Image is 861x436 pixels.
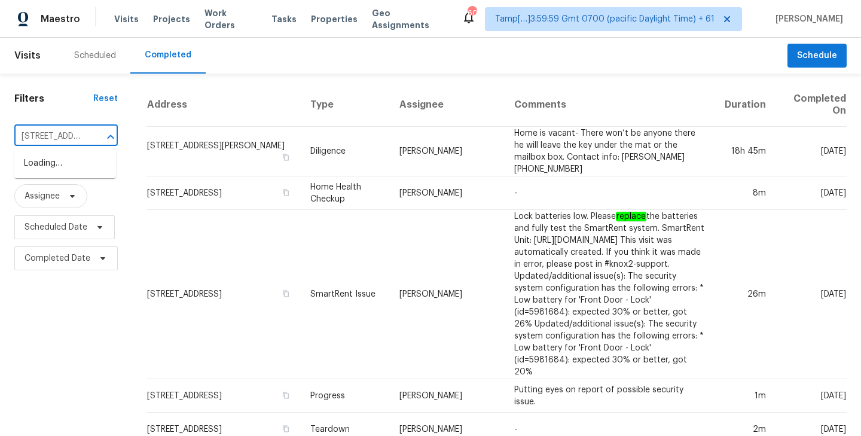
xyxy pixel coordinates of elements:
td: 18h 45m [715,127,776,176]
span: Completed Date [25,252,90,264]
td: - [505,176,715,210]
div: Reset [93,93,118,105]
td: Home Health Checkup [301,176,390,210]
td: Lock batteries low. Please the batteries and fully test the SmartRent system. SmartRent Unit: [UR... [505,210,715,379]
span: Properties [311,13,358,25]
span: Maestro [41,13,80,25]
button: Copy Address [280,152,291,163]
td: Putting eyes on report of possible security issue. [505,379,715,413]
td: Diligence [301,127,390,176]
td: 8m [715,176,776,210]
td: 26m [715,210,776,379]
th: Comments [505,83,715,127]
span: Assignee [25,190,60,202]
button: Schedule [787,44,847,68]
span: Projects [153,13,190,25]
td: Home is vacant- There won’t be anyone there he will leave the key under the mat or the mailbox bo... [505,127,715,176]
td: [STREET_ADDRESS] [146,379,301,413]
td: [STREET_ADDRESS] [146,176,301,210]
th: Duration [715,83,776,127]
button: Close [102,129,119,145]
span: [PERSON_NAME] [771,13,843,25]
h1: Filters [14,93,93,105]
span: Visits [114,13,139,25]
span: Scheduled Date [25,221,87,233]
button: Copy Address [280,423,291,434]
span: Schedule [797,48,837,63]
td: [DATE] [775,210,847,379]
span: Work Orders [204,7,257,31]
td: Progress [301,379,390,413]
div: Loading… [14,149,116,178]
span: Tasks [271,15,297,23]
div: Completed [145,49,191,61]
span: Visits [14,42,41,69]
div: Scheduled [74,50,116,62]
td: [PERSON_NAME] [390,210,505,379]
div: 603 [468,7,476,19]
input: Search for an address... [14,127,84,146]
td: [PERSON_NAME] [390,127,505,176]
span: Tamp[…]3:59:59 Gmt 0700 (pacific Daylight Time) + 61 [495,13,715,25]
td: [STREET_ADDRESS][PERSON_NAME] [146,127,301,176]
td: [PERSON_NAME] [390,379,505,413]
td: [PERSON_NAME] [390,176,505,210]
td: SmartRent Issue [301,210,390,379]
button: Copy Address [280,390,291,401]
th: Address [146,83,301,127]
td: [DATE] [775,127,847,176]
td: 1m [715,379,776,413]
button: Copy Address [280,187,291,198]
td: [DATE] [775,176,847,210]
th: Type [301,83,390,127]
button: Copy Address [280,288,291,299]
em: replace [616,212,646,221]
th: Assignee [390,83,505,127]
span: Geo Assignments [372,7,447,31]
td: [DATE] [775,379,847,413]
td: [STREET_ADDRESS] [146,210,301,379]
th: Completed On [775,83,847,127]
